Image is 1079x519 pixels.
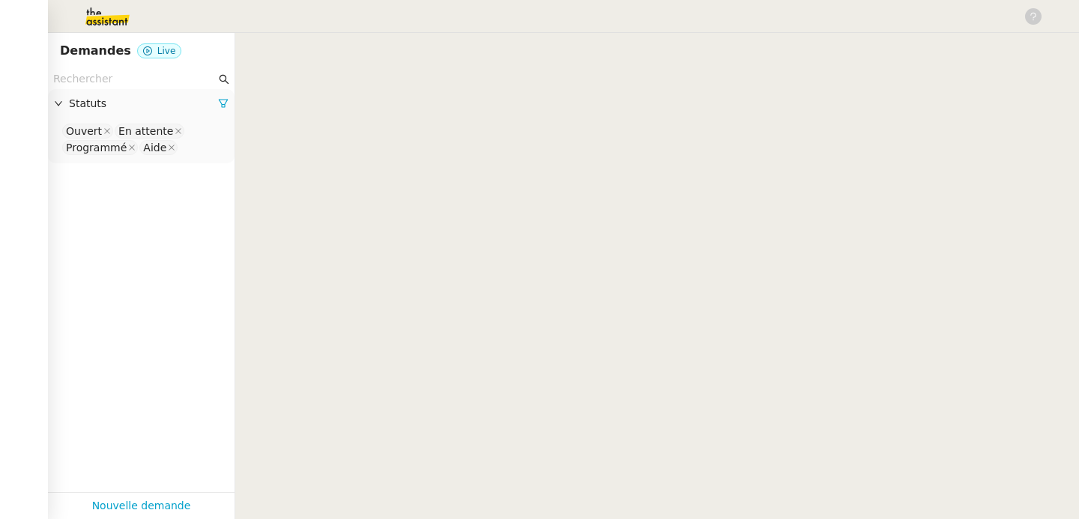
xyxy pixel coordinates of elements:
div: Aide [143,141,166,154]
div: En attente [118,124,173,138]
div: Programmé [66,141,127,154]
span: Live [157,46,176,56]
nz-page-header-title: Demandes [60,40,131,61]
div: Statuts [48,89,235,118]
nz-select-item: Ouvert [62,124,113,139]
input: Rechercher [53,70,216,88]
nz-select-item: Aide [139,140,178,155]
span: Statuts [69,95,218,112]
nz-select-item: Programmé [62,140,138,155]
nz-select-item: En attente [115,124,184,139]
a: Nouvelle demande [92,497,191,515]
div: Ouvert [66,124,102,138]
